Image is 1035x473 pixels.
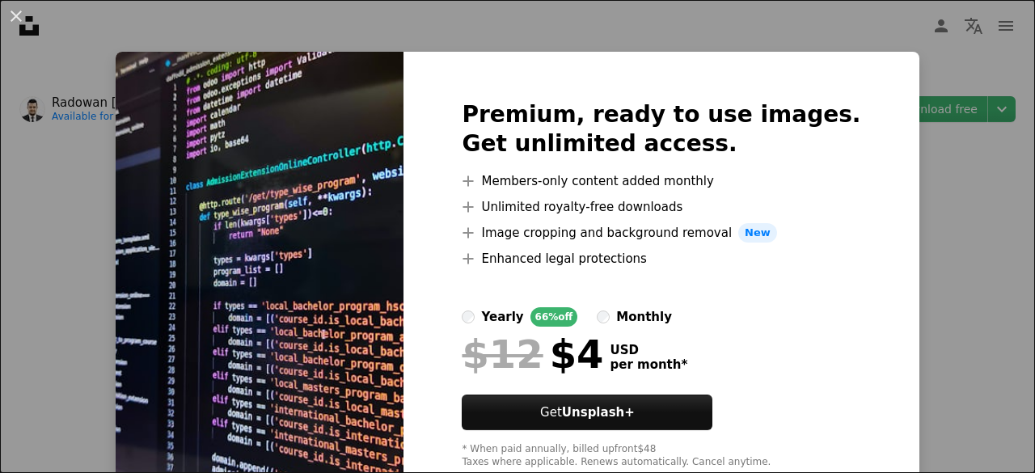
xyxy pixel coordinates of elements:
[616,307,672,327] div: monthly
[530,307,578,327] div: 66% off
[610,357,687,372] span: per month *
[481,307,523,327] div: yearly
[462,197,860,217] li: Unlimited royalty-free downloads
[562,405,635,420] strong: Unsplash+
[462,333,543,375] span: $12
[462,171,860,191] li: Members-only content added monthly
[462,249,860,268] li: Enhanced legal protections
[462,310,475,323] input: yearly66%off
[462,223,860,243] li: Image cropping and background removal
[462,443,860,469] div: * When paid annually, billed upfront $48 Taxes where applicable. Renews automatically. Cancel any...
[597,310,610,323] input: monthly
[738,223,777,243] span: New
[462,100,860,158] h2: Premium, ready to use images. Get unlimited access.
[610,343,687,357] span: USD
[462,333,603,375] div: $4
[462,395,712,430] button: GetUnsplash+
